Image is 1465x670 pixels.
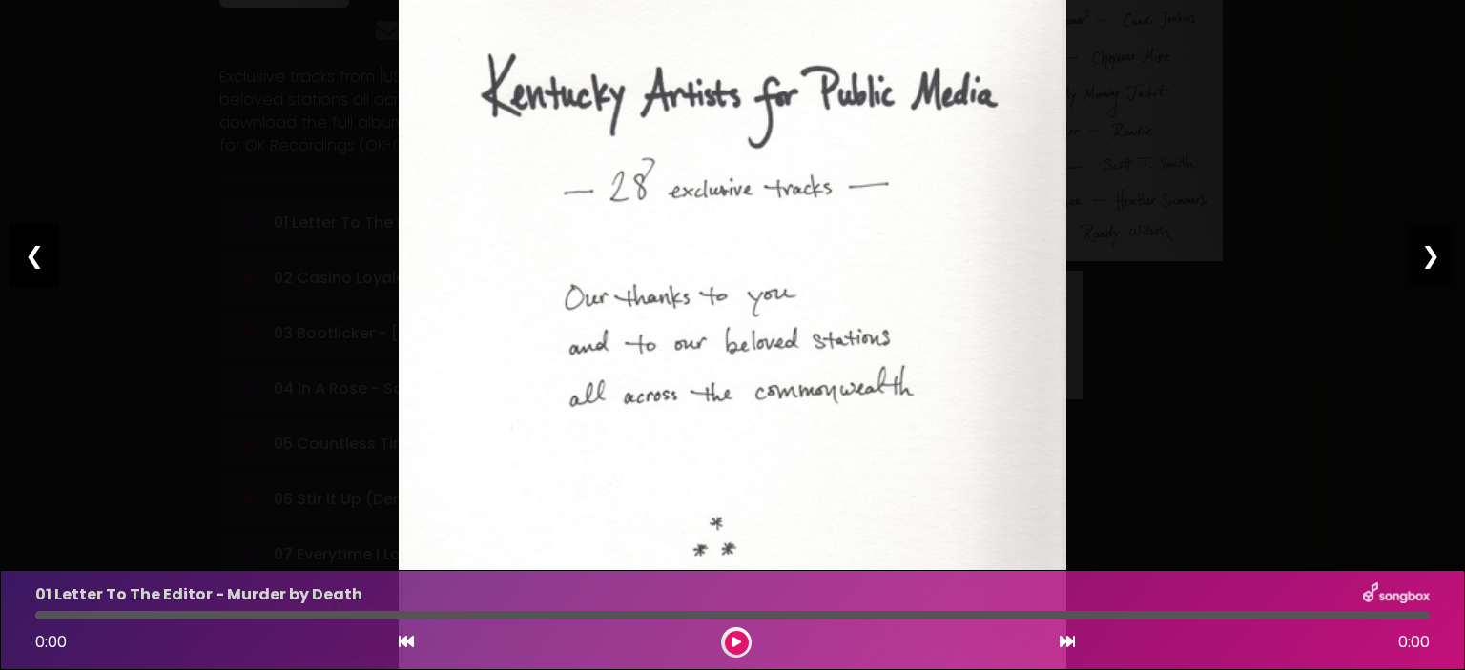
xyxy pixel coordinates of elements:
[1398,631,1430,654] span: 0:00
[35,631,67,653] span: 0:00
[1406,223,1455,288] div: ❯
[1363,582,1430,607] img: songbox-logo-white.png
[35,583,362,606] p: 01 Letter To The Editor - Murder by Death
[10,223,59,288] div: ❮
